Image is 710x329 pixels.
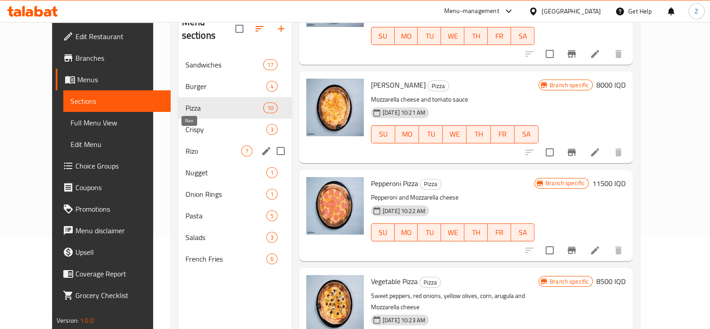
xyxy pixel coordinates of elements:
button: SU [371,27,395,45]
span: Edit Restaurant [75,31,163,42]
div: Sandwiches [185,59,263,70]
div: items [266,81,278,92]
span: Choice Groups [75,160,163,171]
a: Grocery Checklist [56,285,171,306]
span: SA [518,128,535,141]
span: Burger [185,81,266,92]
span: 7 [242,147,252,156]
a: Upsell [56,241,171,263]
div: Pizza [428,80,449,91]
div: items [266,232,278,243]
div: Pasta5 [178,205,292,227]
span: TU [423,128,439,141]
div: items [266,253,278,264]
a: Coupons [56,177,171,198]
button: TH [464,27,488,45]
span: 3 [267,233,277,242]
button: delete [608,142,629,163]
span: [DATE] 10:21 AM [379,108,429,117]
button: delete [608,240,629,261]
span: 1 [267,190,277,199]
div: Pizza [420,179,441,190]
div: Salads3 [178,227,292,248]
span: TH [470,128,487,141]
span: Pizza [420,179,441,189]
p: Mozzarella cheese and tomato sauce [371,94,538,105]
button: TH [467,125,490,143]
div: items [263,59,278,70]
div: Pizza10 [178,97,292,119]
span: Coverage Report [75,268,163,279]
span: French Fries [185,253,266,264]
span: 10 [264,104,277,112]
button: SA [511,27,534,45]
a: Menu disclaimer [56,220,171,241]
span: Sections [71,96,163,107]
button: TU [418,27,441,45]
div: [GEOGRAPHIC_DATA] [542,6,601,16]
span: SU [375,128,392,141]
div: Salads [185,232,266,243]
button: Add section [270,18,292,40]
span: Grocery Checklist [75,290,163,301]
div: French Fries6 [178,248,292,270]
span: Upsell [75,247,163,258]
button: edit [260,144,273,158]
button: delete [608,43,629,65]
span: FR [494,128,511,141]
span: Full Menu View [71,117,163,128]
span: Branch specific [546,81,592,89]
span: [PERSON_NAME] [371,78,426,92]
div: Rizo7edit [178,140,292,162]
div: Pasta [185,210,266,221]
span: 3 [267,125,277,134]
span: MO [398,30,415,43]
div: items [266,189,278,200]
div: Crispy3 [178,119,292,140]
button: WE [441,223,464,241]
button: WE [443,125,467,143]
a: Menus [56,69,171,90]
span: Edit Menu [71,139,163,150]
button: FR [488,27,511,45]
a: Edit menu item [590,147,600,158]
span: FR [491,30,507,43]
div: Nugget1 [178,162,292,183]
button: Branch-specific-item [561,43,582,65]
span: 5 [267,212,277,220]
a: Choice Groups [56,155,171,177]
span: Pizza [185,102,263,113]
span: 4 [267,82,277,91]
span: Version: [57,315,79,326]
span: Onion Rings [185,189,266,200]
div: Pizza [419,277,441,288]
a: Branches [56,47,171,69]
button: TU [419,125,443,143]
div: Onion Rings1 [178,183,292,205]
button: MO [395,223,418,241]
span: MO [398,226,415,239]
div: Burger4 [178,76,292,97]
a: Promotions [56,198,171,220]
div: Sandwiches17 [178,54,292,76]
span: Sort sections [249,18,270,40]
span: WE [446,128,463,141]
span: Nugget [185,167,266,178]
span: Select to update [540,241,559,260]
button: WE [441,27,464,45]
nav: Menu sections [178,50,292,273]
span: WE [445,30,461,43]
button: SU [371,125,395,143]
a: Coverage Report [56,263,171,285]
button: SA [511,223,534,241]
span: Vegetable Pizza [371,275,418,288]
span: Menu disclaimer [75,225,163,236]
img: Margherita Pizza [306,79,364,136]
button: MO [395,27,418,45]
div: items [266,210,278,221]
